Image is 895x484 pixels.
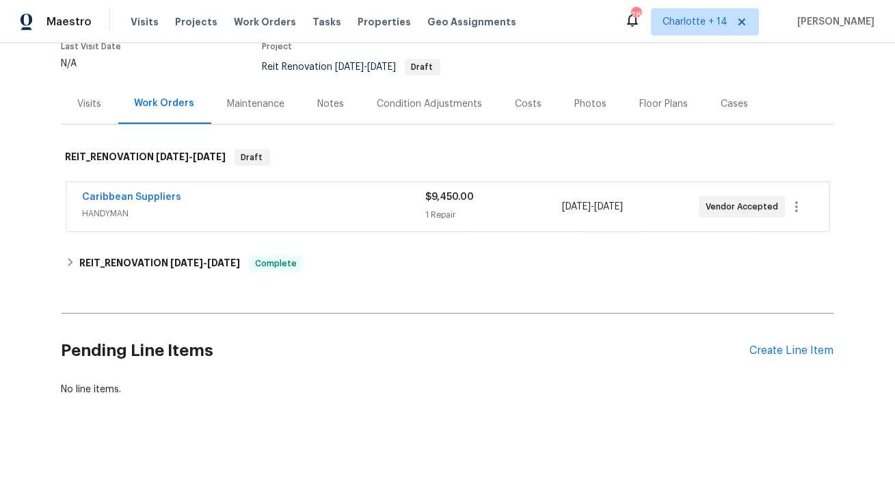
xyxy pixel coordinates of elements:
div: Cases [721,97,749,111]
span: $9,450.00 [425,192,474,202]
span: - [336,62,397,72]
span: Complete [250,257,302,270]
div: 284 [631,8,641,22]
span: Properties [358,15,411,29]
span: Draft [236,151,269,164]
span: Charlotte + 14 [663,15,727,29]
a: Caribbean Suppliers [83,192,182,202]
span: - [157,152,226,162]
div: N/A [62,59,122,68]
span: Geo Assignments [427,15,516,29]
h2: Pending Line Items [62,319,750,383]
span: Draft [406,63,439,71]
span: [PERSON_NAME] [792,15,874,29]
h6: REIT_RENOVATION [79,255,240,272]
div: 1 Repair [425,208,562,222]
span: Reit Renovation [263,62,440,72]
span: Last Visit Date [62,42,122,51]
div: Maintenance [228,97,285,111]
h6: REIT_RENOVATION [66,149,226,166]
div: Costs [516,97,542,111]
div: Create Line Item [750,344,834,357]
span: [DATE] [336,62,364,72]
span: - [170,258,240,268]
span: [DATE] [594,202,623,212]
div: REIT_RENOVATION [DATE]-[DATE]Draft [62,136,834,179]
div: Condition Adjustments [377,97,483,111]
span: - [562,200,623,214]
span: [DATE] [157,152,189,162]
span: [DATE] [193,152,226,162]
span: Tasks [312,17,341,27]
span: [DATE] [368,62,397,72]
span: Projects [175,15,217,29]
span: Maestro [46,15,92,29]
div: REIT_RENOVATION [DATE]-[DATE]Complete [62,247,834,280]
div: Photos [575,97,607,111]
span: HANDYMAN [83,207,425,220]
span: [DATE] [170,258,203,268]
span: Visits [131,15,159,29]
div: No line items. [62,383,834,396]
div: Floor Plans [640,97,689,111]
span: Vendor Accepted [706,200,784,214]
div: Notes [318,97,345,111]
span: Work Orders [234,15,296,29]
span: [DATE] [562,202,591,212]
div: Work Orders [135,97,195,110]
div: Visits [78,97,102,111]
span: [DATE] [207,258,240,268]
span: Project [263,42,293,51]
